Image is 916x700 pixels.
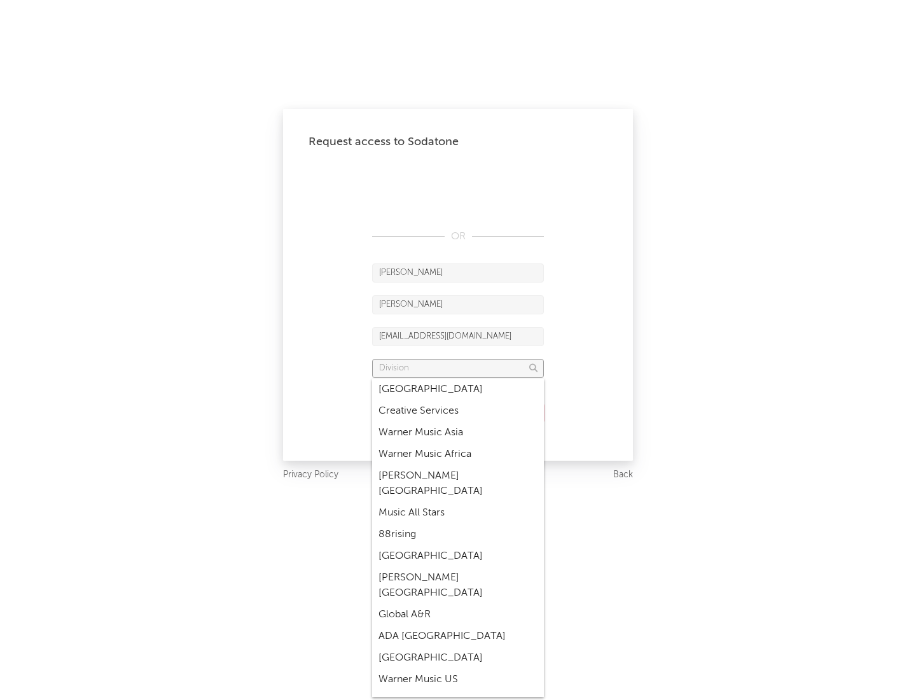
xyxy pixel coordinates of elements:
[372,604,544,626] div: Global A&R
[372,669,544,690] div: Warner Music US
[372,502,544,524] div: Music All Stars
[372,400,544,422] div: Creative Services
[283,467,338,483] a: Privacy Policy
[372,327,544,346] input: Email
[372,545,544,567] div: [GEOGRAPHIC_DATA]
[372,465,544,502] div: [PERSON_NAME] [GEOGRAPHIC_DATA]
[372,444,544,465] div: Warner Music Africa
[372,359,544,378] input: Division
[372,263,544,283] input: First Name
[372,626,544,647] div: ADA [GEOGRAPHIC_DATA]
[372,422,544,444] div: Warner Music Asia
[372,229,544,244] div: OR
[372,295,544,314] input: Last Name
[372,379,544,400] div: [GEOGRAPHIC_DATA]
[309,134,607,150] div: Request access to Sodatone
[613,467,633,483] a: Back
[372,567,544,604] div: [PERSON_NAME] [GEOGRAPHIC_DATA]
[372,647,544,669] div: [GEOGRAPHIC_DATA]
[372,524,544,545] div: 88rising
